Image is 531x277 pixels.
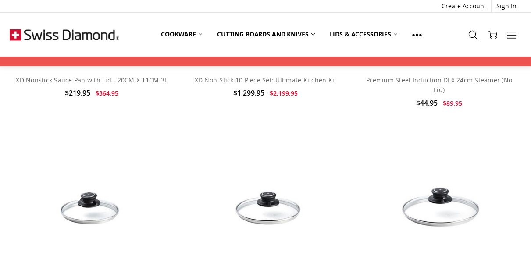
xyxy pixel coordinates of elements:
span: $364.95 [96,89,118,97]
img: Tempered Glass Lid - 16 cm [10,157,174,259]
span: $1,299.95 [233,88,264,98]
a: Show All [405,25,429,44]
span: $44.95 [416,98,438,108]
span: $2,199.95 [270,89,298,97]
a: Cookware [153,25,210,44]
a: XD Non-Stick 10 Piece Set: Ultimate Kitchen Kit [195,76,337,84]
a: Premium Steel Induction DLX 24cm Steamer (No Lid) [366,76,512,94]
a: Cutting boards and knives [210,25,322,44]
img: Tempered Glass Lid - 18 cm [184,157,348,259]
img: Tempered Glass Lid - 20 cm [357,157,521,259]
img: Free Shipping On Every Order [10,13,119,57]
span: $219.95 [65,88,90,98]
a: Lids & Accessories [322,25,405,44]
span: $89.95 [443,99,462,107]
a: XD Nonstick Sauce Pan with Lid - 20CM X 11CM 3L [16,76,167,84]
